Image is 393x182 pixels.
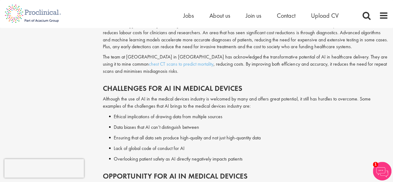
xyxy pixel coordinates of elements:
span: 1 [373,162,378,167]
a: Jobs [183,12,194,20]
p: One of the biggest advantages of using AI in medical devices is cost reduction. Because some task... [103,22,388,50]
iframe: reCAPTCHA [4,159,84,178]
p: Although the use of AI in the medical devices industry is welcomed by many and offers great poten... [103,96,388,110]
img: logo_orange.svg [10,10,15,15]
h2: Opportunity for AI in Medical Devices [103,172,388,180]
a: Contact [277,12,295,20]
li: Lack of global code of conduct for AI [109,145,388,152]
img: tab_keywords_by_traffic_grey.svg [62,36,67,41]
img: website_grey.svg [10,16,15,21]
div: v 4.0.24 [17,10,30,15]
a: Upload CV [311,12,339,20]
a: chest CT scans to predict mortality [149,61,213,67]
a: About us [209,12,230,20]
a: Join us [246,12,261,20]
p: The team at [GEOGRAPHIC_DATA] in [GEOGRAPHIC_DATA] has acknowledged the transformative potential ... [103,54,388,75]
li: Ensuring that all data sets produce high-quality and not just high-quantity data [109,134,388,142]
img: tab_domain_overview_orange.svg [17,36,22,41]
h2: Challenges for AI in Medical Devices [103,84,388,92]
div: Keywords by Traffic [69,37,105,41]
img: Chatbot [373,162,391,180]
div: Domain: [DOMAIN_NAME] [16,16,68,21]
li: Ethical implications of drawing data from multiple sources [109,113,388,120]
li: Data biases that AI can’t distinguish between [109,124,388,131]
li: Overlooking patient safety as AI directly negatively impacts patients [109,155,388,163]
div: Domain Overview [24,37,56,41]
